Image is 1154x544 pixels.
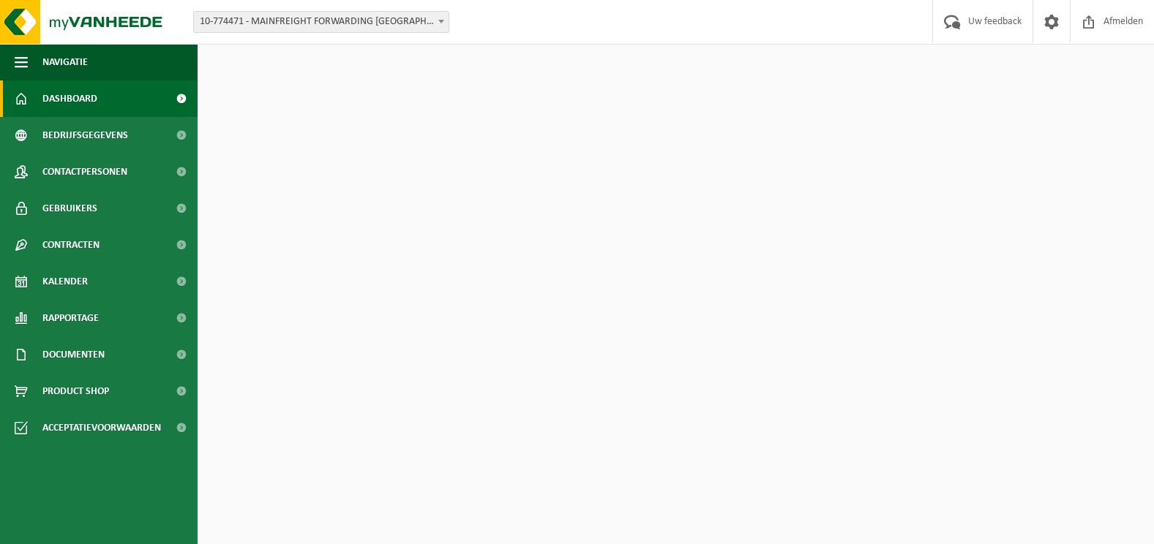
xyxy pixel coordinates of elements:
span: Rapportage [42,300,99,336]
span: Product Shop [42,373,109,409]
span: Acceptatievoorwaarden [42,409,161,446]
span: Kalender [42,263,88,300]
span: 10-774471 - MAINFREIGHT FORWARDING BELGIUM - ZWIJNAARDE [193,11,449,33]
span: Bedrijfsgegevens [42,117,128,154]
span: Contactpersonen [42,154,127,190]
span: 10-774471 - MAINFREIGHT FORWARDING BELGIUM - ZWIJNAARDE [194,12,449,32]
span: Gebruikers [42,190,97,227]
span: Dashboard [42,80,97,117]
span: Documenten [42,336,105,373]
span: Navigatie [42,44,88,80]
span: Contracten [42,227,100,263]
